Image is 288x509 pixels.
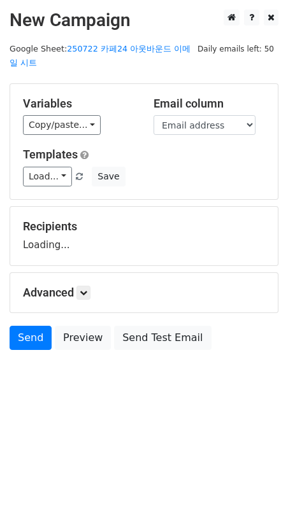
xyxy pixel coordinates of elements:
a: Load... [23,167,72,186]
h5: Recipients [23,220,265,234]
a: Send Test Email [114,326,211,350]
span: Daily emails left: 50 [193,42,278,56]
button: Save [92,167,125,186]
h2: New Campaign [10,10,278,31]
a: Daily emails left: 50 [193,44,278,53]
div: Loading... [23,220,265,253]
a: Send [10,326,52,350]
small: Google Sheet: [10,44,191,68]
h5: Variables [23,97,134,111]
a: Templates [23,148,78,161]
a: Copy/paste... [23,115,101,135]
h5: Advanced [23,286,265,300]
a: Preview [55,326,111,350]
h5: Email column [154,97,265,111]
a: 250722 카페24 아웃바운드 이메일 시트 [10,44,191,68]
